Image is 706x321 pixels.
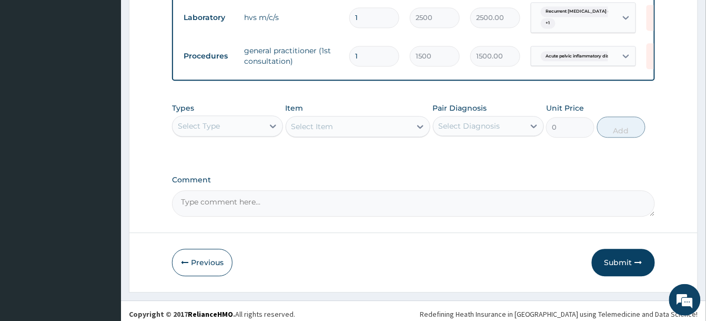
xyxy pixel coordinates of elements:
[178,8,239,27] td: Laboratory
[597,116,646,138] button: Add
[129,309,235,319] strong: Copyright © 2017 .
[420,309,698,319] div: Redefining Heath Insurance in [GEOGRAPHIC_DATA] using Telemedicine and Data Science!
[439,121,500,131] div: Select Diagnosis
[19,53,43,79] img: d_794563401_company_1708531726252_794563401
[541,6,634,17] span: Recurrent [MEDICAL_DATA] of vagin...
[286,103,304,113] label: Item
[239,40,344,72] td: general practitioner (1st consultation)
[173,5,198,31] div: Minimize live chat window
[172,249,233,276] button: Previous
[541,51,620,62] span: Acute pelvic inflammatory dise...
[433,103,487,113] label: Pair Diagnosis
[546,103,584,113] label: Unit Price
[541,18,556,28] span: + 1
[5,211,200,248] textarea: Type your message and hit 'Enter'
[592,249,655,276] button: Submit
[55,59,177,73] div: Chat with us now
[172,176,655,184] label: Comment
[178,46,239,66] td: Procedures
[178,121,220,131] div: Select Type
[61,94,145,201] span: We're online!
[239,7,344,28] td: hvs m/c/s
[172,104,194,113] label: Types
[188,309,233,319] a: RelianceHMO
